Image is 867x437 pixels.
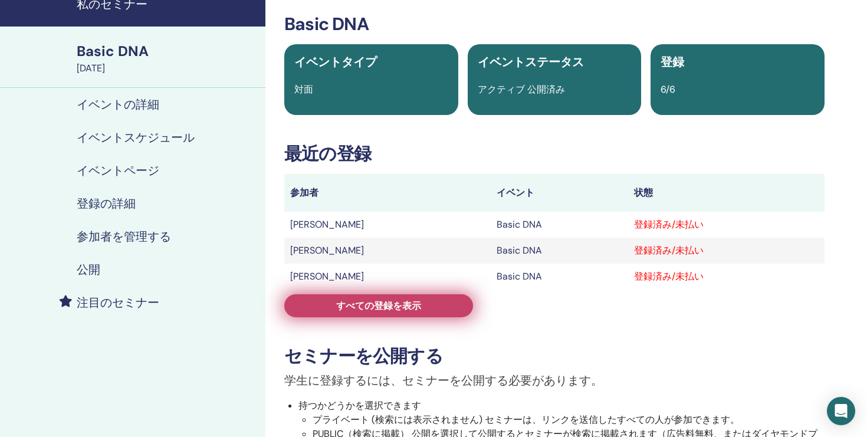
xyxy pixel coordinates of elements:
[284,14,825,35] h3: Basic DNA
[491,264,629,290] td: Basic DNA
[77,61,258,75] div: [DATE]
[313,413,825,427] li: プライベート (検索には表示されません) セミナーは、リンクを送信したすべての人が参加できます。
[628,174,825,212] th: 状態
[661,54,684,70] span: 登録
[284,372,825,389] p: 学生に登録するには、セミナーを公開する必要があります。
[77,262,100,277] h4: 公開
[77,163,159,178] h4: イベントページ
[491,212,629,238] td: Basic DNA
[478,54,584,70] span: イベントステータス
[77,41,258,61] div: Basic DNA
[827,397,855,425] div: Open Intercom Messenger
[77,97,159,111] h4: イベントの詳細
[77,229,171,244] h4: 参加者を管理する
[77,196,136,211] h4: 登録の詳細
[634,244,819,258] div: 登録済み/未払い
[336,300,421,312] span: すべての登録を表示
[478,83,565,96] span: アクティブ 公開済み
[77,130,195,144] h4: イベントスケジュール
[634,218,819,232] div: 登録済み/未払い
[284,346,825,367] h3: セミナーを公開する
[491,174,629,212] th: イベント
[661,83,675,96] span: 6/6
[284,212,491,238] td: [PERSON_NAME]
[284,174,491,212] th: 参加者
[294,83,313,96] span: 対面
[284,264,491,290] td: [PERSON_NAME]
[284,294,473,317] a: すべての登録を表示
[284,143,825,165] h3: 最近の登録
[77,295,159,310] h4: 注目のセミナー
[284,238,491,264] td: [PERSON_NAME]
[634,270,819,284] div: 登録済み/未払い
[294,54,377,70] span: イベントタイプ
[70,41,265,75] a: Basic DNA[DATE]
[491,238,629,264] td: Basic DNA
